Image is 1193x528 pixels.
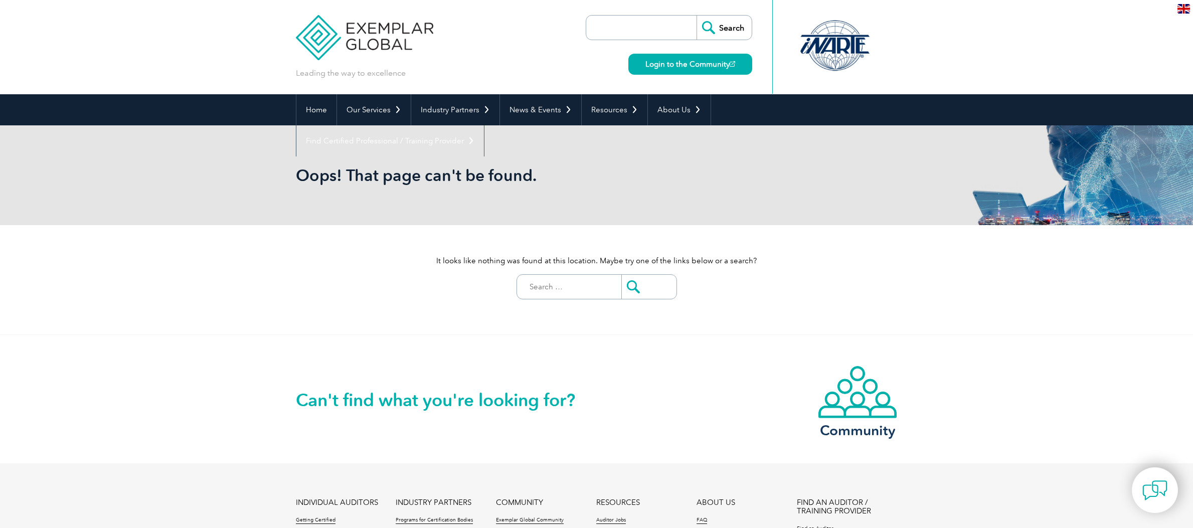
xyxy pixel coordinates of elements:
[648,94,711,125] a: About Us
[697,16,752,40] input: Search
[296,392,597,408] h2: Can't find what you're looking for?
[1142,478,1167,503] img: contact-chat.png
[817,424,898,437] h3: Community
[396,517,473,524] a: Programs for Certification Bodies
[621,275,676,299] input: Submit
[596,517,626,524] a: Auditor Jobs
[296,165,681,185] h1: Oops! That page can't be found.
[296,498,378,507] a: INDIVIDUAL AUDITORS
[296,94,336,125] a: Home
[697,498,735,507] a: ABOUT US
[797,498,897,515] a: FIND AN AUDITOR / TRAINING PROVIDER
[396,498,471,507] a: INDUSTRY PARTNERS
[582,94,647,125] a: Resources
[337,94,411,125] a: Our Services
[496,498,543,507] a: COMMUNITY
[697,517,707,524] a: FAQ
[596,498,640,507] a: RESOURCES
[296,68,406,79] p: Leading the way to excellence
[817,365,898,437] a: Community
[296,125,484,156] a: Find Certified Professional / Training Provider
[500,94,581,125] a: News & Events
[411,94,499,125] a: Industry Partners
[730,61,735,67] img: open_square.png
[1177,4,1190,14] img: en
[628,54,752,75] a: Login to the Community
[296,517,335,524] a: Getting Certified
[817,365,898,419] img: icon-community.webp
[296,255,898,266] p: It looks like nothing was found at this location. Maybe try one of the links below or a search?
[496,517,564,524] a: Exemplar Global Community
